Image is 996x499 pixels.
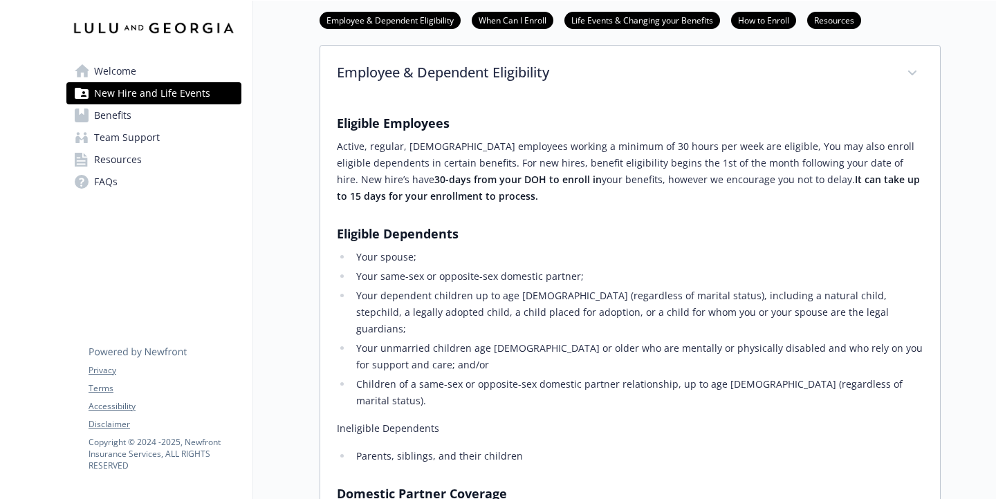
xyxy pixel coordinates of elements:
span: New Hire and Life Events [94,82,210,104]
span: Welcome [94,60,136,82]
a: FAQs [66,171,241,193]
li: Your dependent children up to age [DEMOGRAPHIC_DATA] (regardless of marital status), including a ... [352,288,923,337]
a: Team Support [66,126,241,149]
a: Life Events & Changing your Benefits [564,13,720,26]
a: Accessibility [89,400,241,413]
a: Benefits [66,104,241,126]
li: Children of a same-sex or opposite-sex domestic partner relationship, up to age [DEMOGRAPHIC_DATA... [352,376,923,409]
li: Your same-sex or opposite-sex domestic partner; ​ [352,268,923,285]
p: Copyright © 2024 - 2025 , Newfront Insurance Services, ALL RIGHTS RESERVED [89,436,241,471]
a: Employee & Dependent Eligibility [320,13,461,26]
a: How to Enroll [731,13,796,26]
a: New Hire and Life Events [66,82,241,104]
a: Privacy [89,364,241,377]
a: Welcome [66,60,241,82]
p: Employee & Dependent Eligibility [337,62,890,83]
span: Benefits [94,104,131,126]
a: Disclaimer [89,418,241,431]
span: Resources [94,149,142,171]
li: Parents, siblings, and their children [352,448,923,464]
a: Resources [807,13,861,26]
span: FAQs [94,171,118,193]
p: Ineligible Dependents [337,420,923,437]
strong: ​Eligible Dependents​ [337,225,459,242]
div: Employee & Dependent Eligibility [320,46,940,102]
strong: Eligible Employees [337,115,450,131]
li: Your spouse; ​ [352,249,923,265]
strong: 30-days from your DOH to enroll in [434,173,602,186]
a: Resources [66,149,241,171]
li: Your unmarried children age [DEMOGRAPHIC_DATA] or older who are mentally or physically disabled a... [352,340,923,373]
span: Team Support [94,126,160,149]
p: Active, regular, [DEMOGRAPHIC_DATA] employees working a minimum of 30 hours per week are eligible... [337,138,923,205]
a: When Can I Enroll [472,13,553,26]
a: Terms [89,382,241,395]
